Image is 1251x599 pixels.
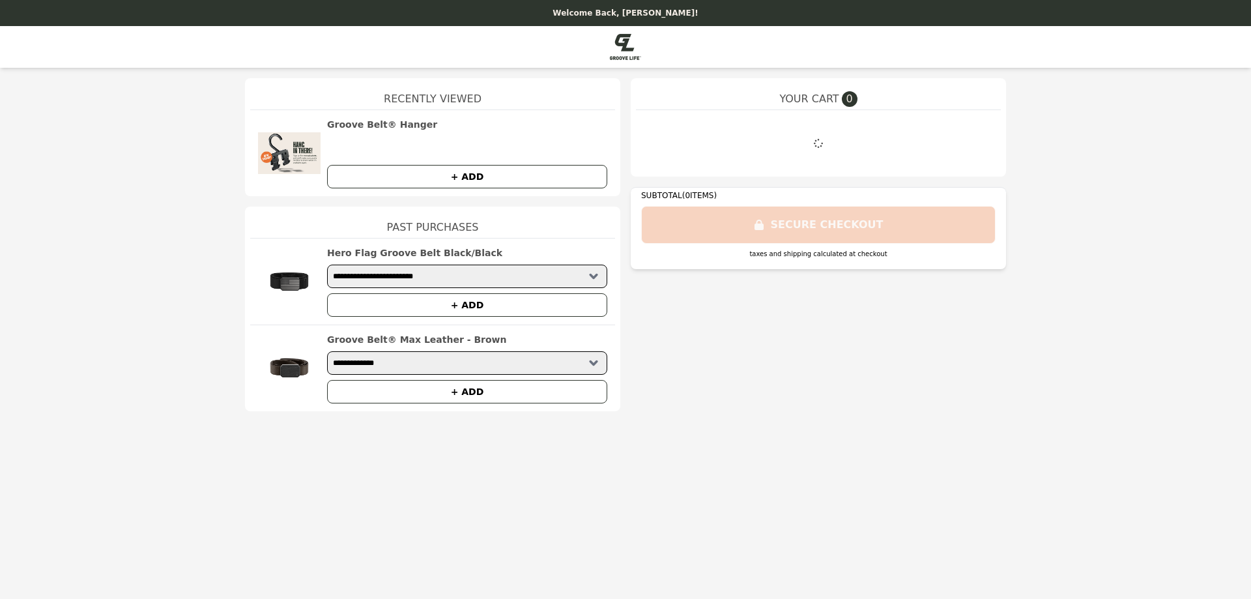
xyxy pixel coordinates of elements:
div: taxes and shipping calculated at checkout [641,249,996,259]
button: + ADD [327,165,607,188]
img: Groove Belt® Hanger [258,118,321,188]
img: Hero Flag Groove Belt Black/Black [258,246,321,317]
h1: Past Purchases [250,207,615,238]
h2: Hero Flag Groove Belt Black/Black [327,246,502,259]
span: ( 0 ITEMS) [682,191,717,200]
h2: Groove Belt® Max Leather - Brown [327,333,507,346]
img: Groove Belt® Max Leather - Brown [258,333,321,403]
button: + ADD [327,380,607,403]
button: + ADD [327,293,607,317]
p: Welcome Back, [PERSON_NAME]! [8,8,1243,18]
span: SUBTOTAL [641,191,682,200]
select: Select a product variant [327,351,607,375]
select: Select a product variant [327,265,607,288]
span: 0 [842,91,857,107]
span: YOUR CART [779,91,839,107]
h1: Recently Viewed [250,78,615,110]
img: Brand Logo [610,34,641,60]
h2: Groove Belt® Hanger [327,118,437,131]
